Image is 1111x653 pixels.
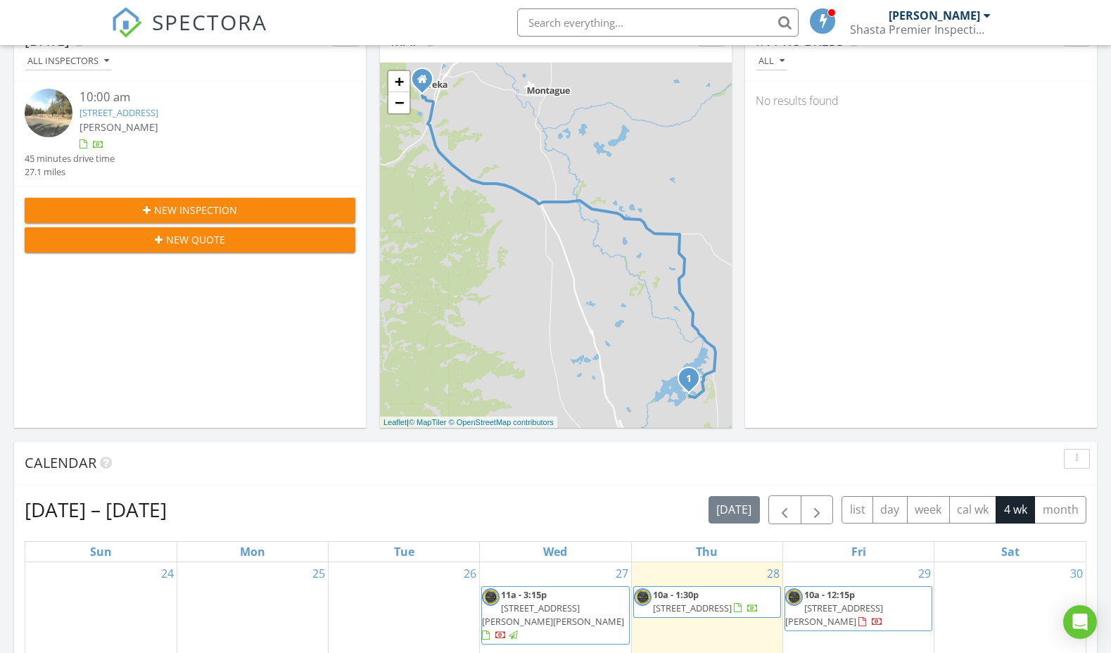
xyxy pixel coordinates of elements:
[613,562,631,585] a: Go to August 27, 2025
[758,56,785,66] div: All
[422,79,431,87] div: 800 Maryhill Circle, Yreka CA 96097
[889,8,980,23] div: [PERSON_NAME]
[849,542,869,562] a: Friday
[388,92,410,113] a: Zoom out
[152,7,267,37] span: SPECTORA
[87,542,115,562] a: Sunday
[409,418,447,426] a: © MapTiler
[633,586,781,618] a: 10a - 1:30p [STREET_ADDRESS]
[501,588,547,601] span: 11a - 3:15p
[166,232,225,247] span: New Quote
[80,89,328,106] div: 10:00 am
[1034,496,1086,524] button: month
[804,588,855,601] span: 10a - 12:15p
[653,602,732,614] span: [STREET_ADDRESS]
[764,562,782,585] a: Go to August 28, 2025
[709,496,760,524] button: [DATE]
[693,542,720,562] a: Thursday
[25,495,167,524] h2: [DATE] – [DATE]
[27,56,109,66] div: All Inspectors
[907,496,950,524] button: week
[158,562,177,585] a: Go to August 24, 2025
[850,23,991,37] div: Shasta Premier Inspection Group
[25,89,72,137] img: streetview
[768,495,801,524] button: Previous
[25,227,355,253] button: New Quote
[380,417,557,429] div: |
[842,496,873,524] button: list
[653,588,758,614] a: 10a - 1:30p [STREET_ADDRESS]
[449,418,554,426] a: © OpenStreetMap contributors
[111,19,267,49] a: SPECTORA
[949,496,997,524] button: cal wk
[540,542,570,562] a: Wednesday
[461,562,479,585] a: Go to August 26, 2025
[801,495,834,524] button: Next
[388,71,410,92] a: Zoom in
[785,602,883,628] span: [STREET_ADDRESS][PERSON_NAME]
[653,588,699,601] span: 10a - 1:30p
[481,586,629,645] a: 11a - 3:15p [STREET_ADDRESS][PERSON_NAME][PERSON_NAME]
[25,198,355,223] button: New Inspection
[689,378,697,386] div: 17917 Lake Shore Dr, Weed, CA 96094
[517,8,799,37] input: Search everything...
[998,542,1022,562] a: Saturday
[383,418,407,426] a: Leaflet
[915,562,934,585] a: Go to August 29, 2025
[785,586,932,632] a: 10a - 12:15p [STREET_ADDRESS][PERSON_NAME]
[634,588,652,606] img: cmi_logo_mine.png
[25,52,112,71] button: All Inspectors
[996,496,1035,524] button: 4 wk
[1067,562,1086,585] a: Go to August 30, 2025
[756,52,787,71] button: All
[482,588,500,606] img: cmi_logo_mine.png
[80,106,158,119] a: [STREET_ADDRESS]
[310,562,328,585] a: Go to August 25, 2025
[745,82,1097,120] div: No results found
[25,165,115,179] div: 27.1 miles
[25,89,355,179] a: 10:00 am [STREET_ADDRESS] [PERSON_NAME] 45 minutes drive time 27.1 miles
[1063,605,1097,639] div: Open Intercom Messenger
[237,542,268,562] a: Monday
[686,374,692,384] i: 1
[25,453,96,472] span: Calendar
[482,588,624,642] a: 11a - 3:15p [STREET_ADDRESS][PERSON_NAME][PERSON_NAME]
[785,588,883,628] a: 10a - 12:15p [STREET_ADDRESS][PERSON_NAME]
[111,7,142,38] img: The Best Home Inspection Software - Spectora
[80,120,158,134] span: [PERSON_NAME]
[154,203,237,217] span: New Inspection
[872,496,908,524] button: day
[391,542,417,562] a: Tuesday
[25,152,115,165] div: 45 minutes drive time
[785,588,803,606] img: cmi_logo_mine.png
[482,602,624,628] span: [STREET_ADDRESS][PERSON_NAME][PERSON_NAME]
